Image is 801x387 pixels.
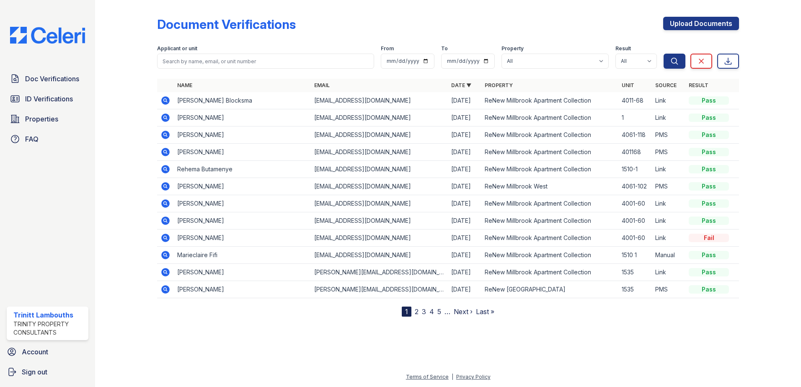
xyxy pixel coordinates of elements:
[311,126,448,144] td: [EMAIL_ADDRESS][DOMAIN_NAME]
[174,92,311,109] td: [PERSON_NAME] Blocksma
[174,195,311,212] td: [PERSON_NAME]
[481,230,618,247] td: ReNew Millbrook Apartment Collection
[689,148,729,156] div: Pass
[618,161,652,178] td: 1510-1
[174,264,311,281] td: [PERSON_NAME]
[481,281,618,298] td: ReNew [GEOGRAPHIC_DATA]
[689,268,729,276] div: Pass
[481,161,618,178] td: ReNew Millbrook Apartment Collection
[311,195,448,212] td: [EMAIL_ADDRESS][DOMAIN_NAME]
[314,82,330,88] a: Email
[157,54,374,69] input: Search by name, email, or unit number
[689,285,729,294] div: Pass
[437,307,441,316] a: 5
[448,126,481,144] td: [DATE]
[3,364,92,380] a: Sign out
[25,74,79,84] span: Doc Verifications
[451,82,471,88] a: Date ▼
[689,234,729,242] div: Fail
[689,199,729,208] div: Pass
[618,264,652,281] td: 1535
[689,82,708,88] a: Result
[652,212,685,230] td: Link
[481,144,618,161] td: ReNew Millbrook Apartment Collection
[481,195,618,212] td: ReNew Millbrook Apartment Collection
[689,165,729,173] div: Pass
[177,82,192,88] a: Name
[174,126,311,144] td: [PERSON_NAME]
[157,17,296,32] div: Document Verifications
[157,45,197,52] label: Applicant or unit
[25,94,73,104] span: ID Verifications
[448,264,481,281] td: [DATE]
[622,82,634,88] a: Unit
[448,247,481,264] td: [DATE]
[7,131,88,147] a: FAQ
[618,230,652,247] td: 4001-60
[485,82,513,88] a: Property
[25,134,39,144] span: FAQ
[174,281,311,298] td: [PERSON_NAME]
[22,367,47,377] span: Sign out
[689,217,729,225] div: Pass
[3,343,92,360] a: Account
[311,161,448,178] td: [EMAIL_ADDRESS][DOMAIN_NAME]
[448,161,481,178] td: [DATE]
[652,264,685,281] td: Link
[652,195,685,212] td: Link
[652,92,685,109] td: Link
[174,212,311,230] td: [PERSON_NAME]
[456,374,491,380] a: Privacy Policy
[448,212,481,230] td: [DATE]
[7,111,88,127] a: Properties
[481,212,618,230] td: ReNew Millbrook Apartment Collection
[311,144,448,161] td: [EMAIL_ADDRESS][DOMAIN_NAME]
[429,307,434,316] a: 4
[476,307,494,316] a: Last »
[448,144,481,161] td: [DATE]
[689,131,729,139] div: Pass
[311,281,448,298] td: [PERSON_NAME][EMAIL_ADDRESS][DOMAIN_NAME]
[618,109,652,126] td: 1
[452,374,453,380] div: |
[481,264,618,281] td: ReNew Millbrook Apartment Collection
[652,178,685,195] td: PMS
[415,307,419,316] a: 2
[618,126,652,144] td: 4061-118
[448,178,481,195] td: [DATE]
[501,45,524,52] label: Property
[618,212,652,230] td: 4001-60
[618,178,652,195] td: 4061-102
[481,126,618,144] td: ReNew Millbrook Apartment Collection
[615,45,631,52] label: Result
[381,45,394,52] label: From
[689,251,729,259] div: Pass
[311,264,448,281] td: [PERSON_NAME][EMAIL_ADDRESS][DOMAIN_NAME]
[652,126,685,144] td: PMS
[7,70,88,87] a: Doc Verifications
[454,307,473,316] a: Next ›
[174,144,311,161] td: [PERSON_NAME]
[618,247,652,264] td: 1510 1
[689,182,729,191] div: Pass
[481,247,618,264] td: ReNew Millbrook Apartment Collection
[311,178,448,195] td: [EMAIL_ADDRESS][DOMAIN_NAME]
[481,109,618,126] td: ReNew Millbrook Apartment Collection
[652,230,685,247] td: Link
[402,307,411,317] div: 1
[311,230,448,247] td: [EMAIL_ADDRESS][DOMAIN_NAME]
[448,92,481,109] td: [DATE]
[22,347,48,357] span: Account
[13,320,85,337] div: Trinity Property Consultants
[655,82,677,88] a: Source
[663,17,739,30] a: Upload Documents
[448,230,481,247] td: [DATE]
[174,247,311,264] td: Marieclaire Fifi
[311,109,448,126] td: [EMAIL_ADDRESS][DOMAIN_NAME]
[7,90,88,107] a: ID Verifications
[618,281,652,298] td: 1535
[174,178,311,195] td: [PERSON_NAME]
[448,281,481,298] td: [DATE]
[618,195,652,212] td: 4001-60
